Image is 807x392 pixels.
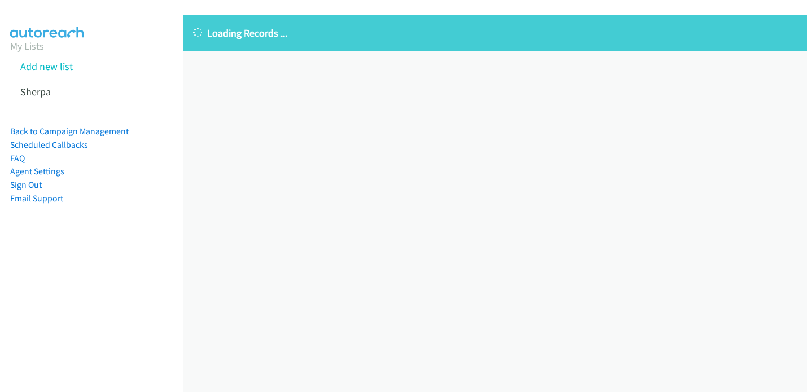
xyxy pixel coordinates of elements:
a: Back to Campaign Management [10,126,129,136]
a: My Lists [10,39,44,52]
a: Add new list [20,60,73,73]
a: Email Support [10,193,63,204]
a: FAQ [10,153,25,164]
p: Loading Records ... [193,25,797,41]
a: Sherpa [20,85,51,98]
a: Scheduled Callbacks [10,139,88,150]
a: Sign Out [10,179,42,190]
a: Agent Settings [10,166,64,177]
